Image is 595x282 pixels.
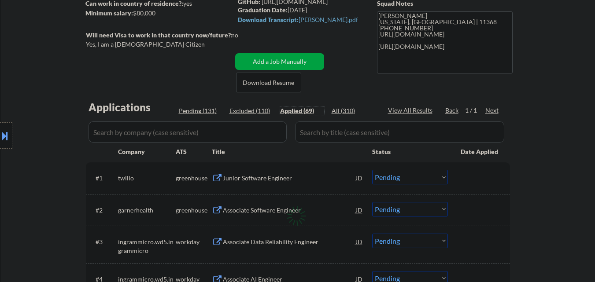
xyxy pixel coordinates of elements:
div: Next [485,106,499,115]
div: [PERSON_NAME].pdf [238,17,360,23]
div: Status [372,143,448,159]
div: $80,000 [85,9,232,18]
strong: Graduation Date: [238,6,288,14]
div: ATS [176,147,212,156]
div: 1 / 1 [465,106,485,115]
div: Junior Software Engineer [223,174,356,183]
div: Date Applied [461,147,499,156]
div: Applied (69) [280,106,324,115]
div: JD [355,170,364,186]
div: JD [355,234,364,249]
div: Back [445,106,459,115]
input: Search by company (case sensitive) [89,121,287,143]
div: Associate Data Reliability Engineer [223,238,356,246]
button: Add a Job Manually [235,53,324,70]
div: Title [212,147,364,156]
div: #3 [96,238,111,246]
div: Excluded (110) [229,106,273,115]
a: Download Transcript:[PERSON_NAME].pdf [238,16,360,29]
button: Download Resume [236,73,301,92]
div: All (310) [332,106,376,115]
div: greenhouse [176,174,212,183]
div: Associate Software Engineer [223,206,356,215]
div: no [231,31,256,40]
strong: Will need Visa to work in that country now/future?: [86,31,233,39]
div: Pending (131) [179,106,223,115]
div: [DATE] [238,6,362,15]
div: workday [176,238,212,246]
div: Yes, I am a [DEMOGRAPHIC_DATA] Citizen [86,40,235,49]
div: JD [355,202,364,218]
strong: Download Transcript: [238,16,299,23]
div: greenhouse [176,206,212,215]
strong: Minimum salary: [85,9,133,17]
input: Search by title (case sensitive) [295,121,504,143]
div: View All Results [388,106,435,115]
div: ingrammicro.wd5.ingrammicro [118,238,176,255]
